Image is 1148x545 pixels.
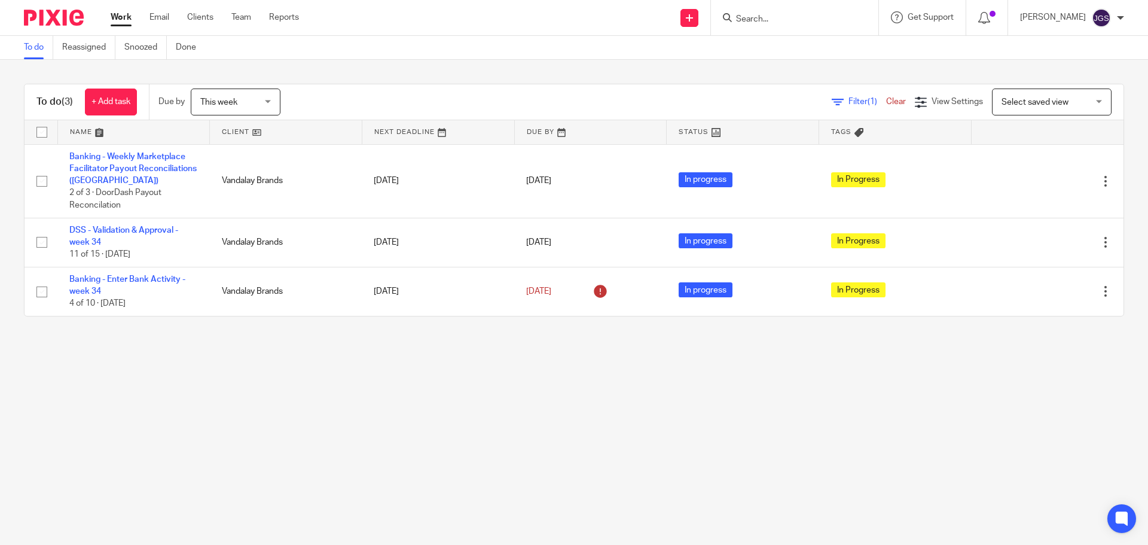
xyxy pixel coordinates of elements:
[176,36,205,59] a: Done
[85,89,137,115] a: + Add task
[1002,98,1068,106] span: Select saved view
[362,144,514,218] td: [DATE]
[831,172,886,187] span: In Progress
[269,11,299,23] a: Reports
[69,226,178,246] a: DSS - Validation & Approval - week 34
[932,98,983,106] span: View Settings
[210,267,362,316] td: Vandalay Brands
[24,10,84,26] img: Pixie
[111,11,132,23] a: Work
[1092,8,1111,28] img: svg%3E
[831,233,886,248] span: In Progress
[735,14,842,25] input: Search
[526,287,551,296] span: [DATE]
[831,282,886,297] span: In Progress
[868,98,877,106] span: (1)
[24,36,53,59] a: To do
[149,11,169,23] a: Email
[908,13,954,22] span: Get Support
[200,98,237,106] span: This week
[1020,11,1086,23] p: [PERSON_NAME]
[210,218,362,267] td: Vandalay Brands
[69,275,185,296] a: Banking - Enter Bank Activity - week 34
[362,218,514,267] td: [DATE]
[69,153,197,185] a: Banking - Weekly Marketplace Facilitator Payout Reconciliations ([GEOGRAPHIC_DATA])
[62,97,73,106] span: (3)
[210,144,362,218] td: Vandalay Brands
[62,36,115,59] a: Reassigned
[679,282,732,297] span: In progress
[679,233,732,248] span: In progress
[187,11,213,23] a: Clients
[158,96,185,108] p: Due by
[679,172,732,187] span: In progress
[69,300,126,308] span: 4 of 10 · [DATE]
[36,96,73,108] h1: To do
[362,267,514,316] td: [DATE]
[69,250,130,258] span: 11 of 15 · [DATE]
[124,36,167,59] a: Snoozed
[831,129,851,135] span: Tags
[231,11,251,23] a: Team
[526,238,551,246] span: [DATE]
[886,98,906,106] a: Clear
[69,189,161,210] span: 2 of 3 · DoorDash Payout Reconcilation
[526,176,551,185] span: [DATE]
[848,98,886,106] span: Filter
